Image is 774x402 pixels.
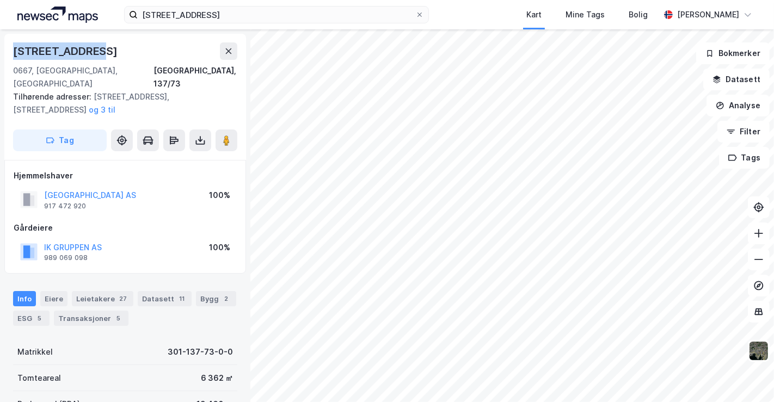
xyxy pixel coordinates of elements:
[209,241,230,254] div: 100%
[719,147,770,169] button: Tags
[34,313,45,324] div: 5
[720,350,774,402] iframe: Chat Widget
[17,7,98,23] img: logo.a4113a55bc3d86da70a041830d287a7e.svg
[17,372,61,385] div: Tomteareal
[44,202,86,211] div: 917 472 920
[13,291,36,306] div: Info
[54,311,128,326] div: Transaksjoner
[14,221,237,234] div: Gårdeiere
[40,291,67,306] div: Eiere
[703,69,770,90] button: Datasett
[138,7,415,23] input: Søk på adresse, matrikkel, gårdeiere, leietakere eller personer
[44,253,88,262] div: 989 069 098
[13,92,94,101] span: Tilhørende adresser:
[696,42,770,64] button: Bokmerker
[17,345,53,358] div: Matrikkel
[748,341,769,361] img: 9k=
[629,8,648,21] div: Bolig
[196,291,236,306] div: Bygg
[13,311,50,326] div: ESG
[526,8,542,21] div: Kart
[566,8,605,21] div: Mine Tags
[153,64,237,90] div: [GEOGRAPHIC_DATA], 137/73
[209,189,230,202] div: 100%
[72,291,133,306] div: Leietakere
[168,345,233,358] div: 301-137-73-0-0
[717,121,770,143] button: Filter
[677,8,739,21] div: [PERSON_NAME]
[117,293,129,304] div: 27
[13,64,153,90] div: 0667, [GEOGRAPHIC_DATA], [GEOGRAPHIC_DATA]
[221,293,232,304] div: 2
[13,42,120,60] div: [STREET_ADDRESS]
[113,313,124,324] div: 5
[13,90,229,116] div: [STREET_ADDRESS], [STREET_ADDRESS]
[201,372,233,385] div: 6 362 ㎡
[14,169,237,182] div: Hjemmelshaver
[13,129,107,151] button: Tag
[176,293,187,304] div: 11
[138,291,192,306] div: Datasett
[707,95,770,116] button: Analyse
